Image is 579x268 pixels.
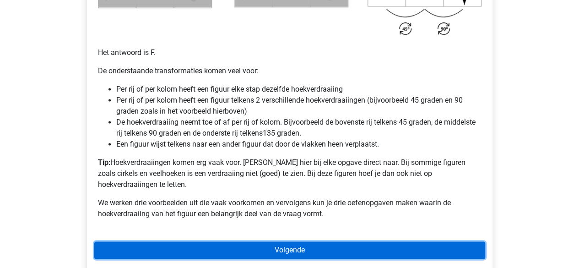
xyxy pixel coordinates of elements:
[98,197,482,219] p: We werken drie voorbeelden uit die vaak voorkomen en vervolgens kun je drie oefenopgaven maken wa...
[98,66,482,77] p: De onderstaande transformaties komen veel voor:
[94,241,485,259] a: Volgende
[98,36,482,58] p: Het antwoord is F.
[116,95,482,117] li: Per rij of per kolom heeft een figuur telkens 2 verschillende hoekverdraaiingen (bijvoorbeeld 45 ...
[116,84,482,95] li: Per rij of per kolom heeft een figuur elke stap dezelfde hoekverdraaiing
[98,158,110,167] b: Tip:
[116,117,482,139] li: De hoekverdraaiing neemt toe of af per rij of kolom. Bijvoorbeeld de bovenste rij telkens 45 grad...
[116,139,482,150] li: Een figuur wijst telkens naar een ander figuur dat door de vlakken heen verplaatst.
[98,157,482,190] p: Hoekverdraaiingen komen erg vaak voor. [PERSON_NAME] hier bij elke opgave direct naar. Bij sommig...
